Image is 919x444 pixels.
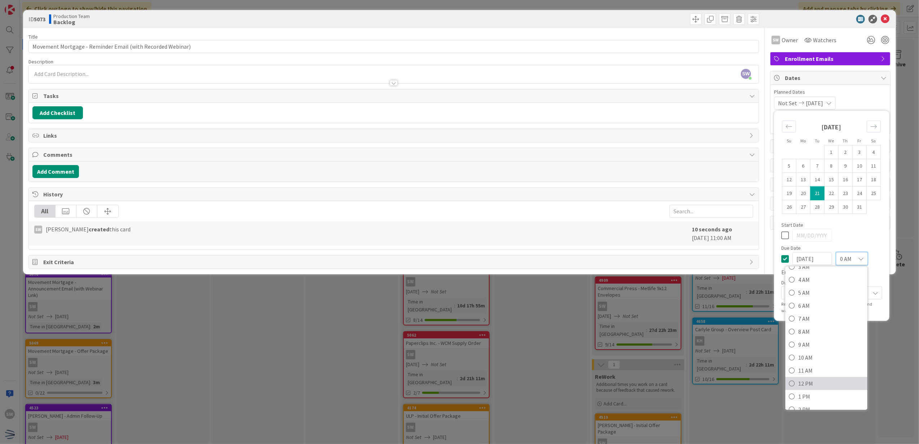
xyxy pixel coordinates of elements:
[53,13,90,19] span: Production Team
[858,138,861,143] small: Fr
[867,186,881,200] td: Choose Saturday, 10/25/2025 12:00 PM as your check-in date. It’s available.
[43,92,746,100] span: Tasks
[798,274,864,285] span: 4 AM
[843,138,848,143] small: Th
[867,145,881,159] td: Choose Saturday, 10/04/2025 12:00 PM as your check-in date. It’s available.
[785,299,867,312] a: 6 AM
[782,36,798,44] span: Owner
[800,138,806,143] small: Mo
[798,261,864,272] span: 3 AM
[825,186,839,200] td: Choose Wednesday, 10/22/2025 12:00 PM as your check-in date. It’s available.
[796,173,810,186] td: Choose Monday, 10/13/2025 12:00 PM as your check-in date. It’s available.
[853,159,867,173] td: Choose Friday, 10/10/2025 12:00 PM as your check-in date. It’s available.
[28,15,45,23] span: ID
[822,123,841,131] strong: [DATE]
[825,173,839,186] td: Choose Wednesday, 10/15/2025 12:00 PM as your check-in date. It’s available.
[853,186,867,200] td: Choose Friday, 10/24/2025 12:00 PM as your check-in date. It’s available.
[32,106,83,119] button: Add Checklist
[785,338,867,351] a: 9 AM
[798,391,864,402] span: 1 PM
[781,301,882,314] div: Reminders will be sent to all members (owner and watchers) of this card.
[772,36,780,44] div: SW
[853,200,867,214] td: Choose Friday, 10/31/2025 12:00 PM as your check-in date. It’s available.
[853,145,867,159] td: Choose Friday, 10/03/2025 12:00 PM as your check-in date. It’s available.
[692,225,753,242] div: [DATE] 11:00 AM
[839,159,853,173] td: Choose Thursday, 10/09/2025 12:00 PM as your check-in date. It’s available.
[43,150,746,159] span: Comments
[28,34,38,40] label: Title
[89,226,109,233] b: created
[798,378,864,389] span: 12 PM
[839,200,853,214] td: Choose Thursday, 10/30/2025 12:00 PM as your check-in date. It’s available.
[741,69,751,79] span: SW
[785,364,867,377] a: 11 AM
[810,186,825,200] td: Selected as end date. Tuesday, 10/21/2025 12:00 PM
[774,88,887,96] span: Planned Dates
[810,173,825,186] td: Choose Tuesday, 10/14/2025 12:00 PM as your check-in date. It’s available.
[35,205,56,217] div: All
[839,186,853,200] td: Choose Thursday, 10/23/2025 12:00 PM as your check-in date. It’s available.
[785,312,867,325] a: 7 AM
[829,138,834,143] small: We
[825,200,839,214] td: Choose Wednesday, 10/29/2025 12:00 PM as your check-in date. It’s available.
[781,245,801,250] span: Due Date
[785,260,867,273] a: 3 AM
[670,205,753,218] input: Search...
[28,58,53,65] span: Description
[785,351,867,364] a: 10 AM
[810,159,825,173] td: Choose Tuesday, 10/07/2025 12:00 PM as your check-in date. It’s available.
[785,403,867,416] a: 2 PM
[798,300,864,311] span: 6 AM
[782,186,796,200] td: Choose Sunday, 10/19/2025 12:00 PM as your check-in date. It’s available.
[798,339,864,350] span: 9 AM
[798,287,864,298] span: 5 AM
[781,280,823,285] span: Due Date Reminder
[825,159,839,173] td: Choose Wednesday, 10/08/2025 12:00 PM as your check-in date. It’s available.
[785,377,867,390] a: 12 PM
[785,74,877,82] span: Dates
[867,159,881,173] td: Choose Saturday, 10/11/2025 12:00 PM as your check-in date. It’s available.
[43,258,746,266] span: Exit Criteria
[867,121,881,133] div: Move forward to switch to the next month.
[53,19,90,25] b: Backlog
[785,286,867,299] a: 5 AM
[798,404,864,415] span: 2 PM
[810,200,825,214] td: Choose Tuesday, 10/28/2025 12:00 PM as your check-in date. It’s available.
[781,222,803,227] span: Start Date
[798,352,864,363] span: 10 AM
[34,226,42,234] div: SW
[853,173,867,186] td: Choose Friday, 10/17/2025 12:00 PM as your check-in date. It’s available.
[782,159,796,173] td: Choose Sunday, 10/05/2025 12:00 PM as your check-in date. It’s available.
[43,131,746,140] span: Links
[782,200,796,214] td: Choose Sunday, 10/26/2025 12:00 PM as your check-in date. It’s available.
[785,54,877,63] span: Enrollment Emails
[796,159,810,173] td: Choose Monday, 10/06/2025 12:00 PM as your check-in date. It’s available.
[798,313,864,324] span: 7 AM
[792,252,832,265] input: MM/DD/YYYY
[840,254,852,264] span: 0 AM
[782,121,796,133] div: Move backward to switch to the previous month.
[43,190,746,199] span: History
[778,99,797,107] span: Not Set
[782,173,796,186] td: Choose Sunday, 10/12/2025 12:00 PM as your check-in date. It’s available.
[796,200,810,214] td: Choose Monday, 10/27/2025 12:00 PM as your check-in date. It’s available.
[806,99,823,107] span: [DATE]
[32,165,79,178] button: Add Comment
[34,15,45,23] b: 5073
[692,226,732,233] b: 10 seconds ago
[839,173,853,186] td: Choose Thursday, 10/16/2025 12:00 PM as your check-in date. It’s available.
[825,145,839,159] td: Choose Wednesday, 10/01/2025 12:00 PM as your check-in date. It’s available.
[796,186,810,200] td: Choose Monday, 10/20/2025 12:00 PM as your check-in date. It’s available.
[787,138,791,143] small: Su
[813,36,836,44] span: Watchers
[774,114,889,222] div: Calendar
[839,145,853,159] td: Choose Thursday, 10/02/2025 12:00 PM as your check-in date. It’s available.
[798,326,864,337] span: 8 AM
[781,268,855,276] span: Europe/[GEOGRAPHIC_DATA]
[46,225,131,234] span: [PERSON_NAME] this card
[28,40,759,53] input: type card name here...
[785,273,867,286] a: 4 AM
[785,390,867,403] a: 1 PM
[871,138,876,143] small: Sa
[867,173,881,186] td: Choose Saturday, 10/18/2025 12:00 PM as your check-in date. It’s available.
